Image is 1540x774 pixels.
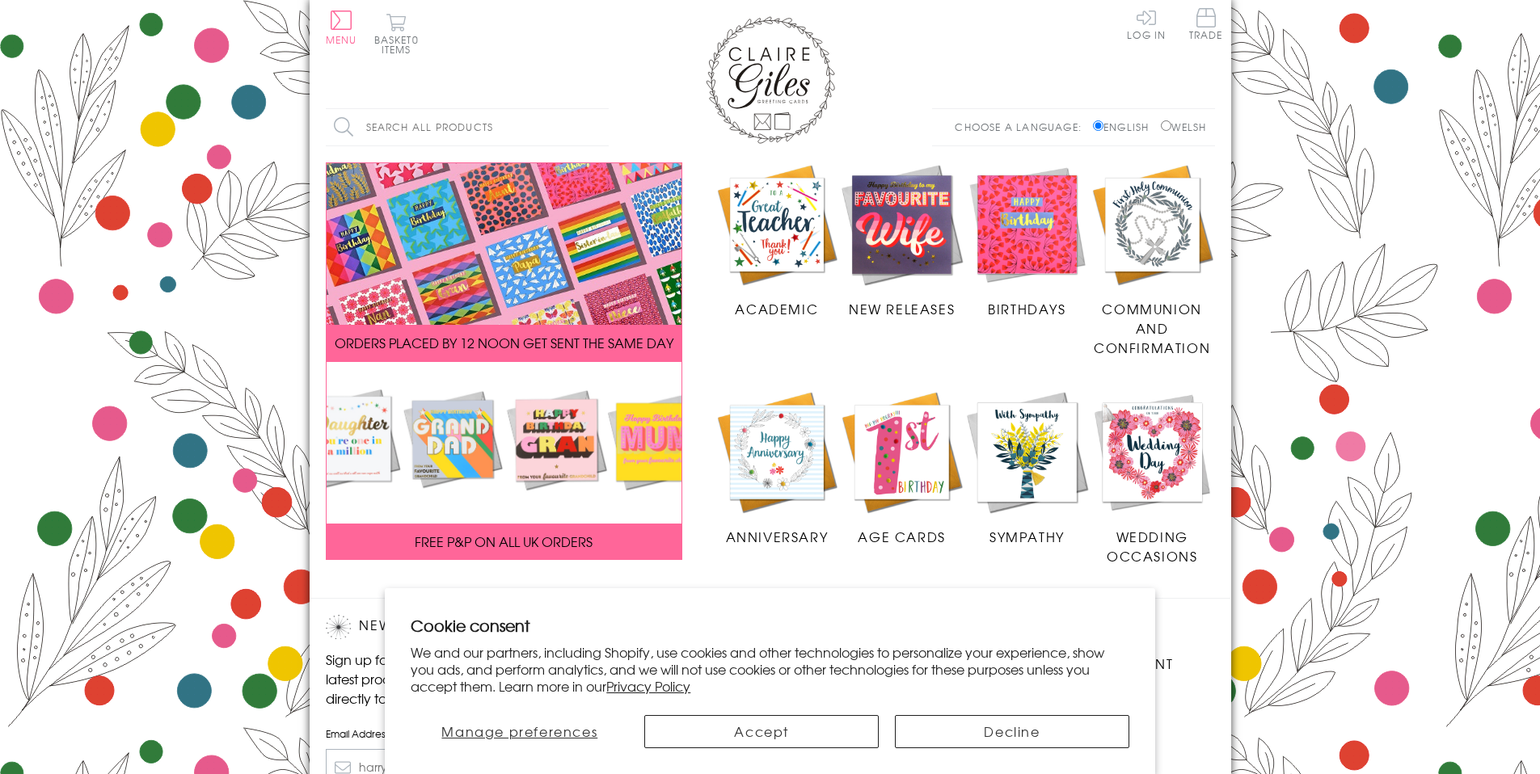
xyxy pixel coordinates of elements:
span: Age Cards [858,527,945,546]
h2: Newsletter [326,615,601,639]
span: ORDERS PLACED BY 12 NOON GET SENT THE SAME DAY [335,333,673,352]
a: Trade [1189,8,1223,43]
span: Anniversary [726,527,829,546]
a: Age Cards [839,389,964,546]
h2: Cookie consent [411,614,1129,637]
span: Manage preferences [441,721,597,741]
span: New Releases [849,299,955,318]
span: Menu [326,32,357,47]
img: Claire Giles Greetings Cards [706,16,835,144]
input: Search [593,109,609,145]
span: FREE P&P ON ALL UK ORDERS [415,532,593,551]
span: Communion and Confirmation [1094,299,1210,357]
span: Trade [1189,8,1223,40]
label: Email Address [326,726,601,741]
a: Privacy Policy [606,676,690,696]
a: Anniversary [715,389,840,546]
a: Log In [1127,8,1166,40]
input: Welsh [1161,120,1171,131]
a: New Releases [839,162,964,319]
p: Sign up for our newsletter to receive the latest product launches, news and offers directly to yo... [326,650,601,708]
span: 0 items [382,32,419,57]
button: Manage preferences [411,715,628,748]
button: Menu [326,11,357,44]
input: Search all products [326,109,609,145]
span: Wedding Occasions [1107,527,1197,566]
a: Academic [715,162,840,319]
span: Academic [735,299,818,318]
button: Accept [644,715,879,748]
label: Welsh [1161,120,1207,134]
a: Birthdays [964,162,1090,319]
p: We and our partners, including Shopify, use cookies and other technologies to personalize your ex... [411,644,1129,694]
a: Sympathy [964,389,1090,546]
button: Decline [895,715,1129,748]
a: Wedding Occasions [1090,389,1215,566]
label: English [1093,120,1157,134]
button: Basket0 items [374,13,419,54]
span: Birthdays [988,299,1065,318]
a: Communion and Confirmation [1090,162,1215,358]
input: English [1093,120,1103,131]
p: Choose a language: [955,120,1090,134]
span: Sympathy [989,527,1065,546]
